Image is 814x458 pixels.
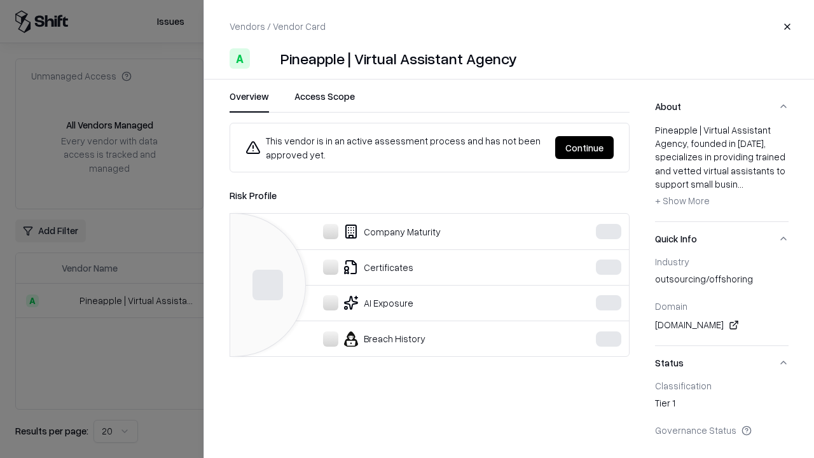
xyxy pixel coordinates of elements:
div: [DOMAIN_NAME] [655,317,789,333]
div: This vendor is in an active assessment process and has not been approved yet. [245,134,545,162]
span: + Show More [655,195,710,206]
div: Pineapple | Virtual Assistant Agency [280,48,517,69]
img: Pineapple | Virtual Assistant Agency [255,48,275,69]
button: Overview [230,90,269,113]
p: Vendors / Vendor Card [230,20,326,33]
div: Company Maturity [240,224,557,239]
div: Governance Status [655,424,789,436]
button: + Show More [655,191,710,211]
div: Classification [655,380,789,391]
button: About [655,90,789,123]
button: Status [655,346,789,380]
div: Tier 1 [655,396,789,414]
div: AI Exposure [240,295,557,310]
div: Pineapple | Virtual Assistant Agency, founded in [DATE], specializes in providing trained and vet... [655,123,789,211]
span: ... [738,178,743,190]
div: Certificates [240,260,557,275]
div: Industry [655,256,789,267]
div: Domain [655,300,789,312]
button: Continue [555,136,614,159]
button: Access Scope [294,90,355,113]
div: Breach History [240,331,557,347]
div: A [230,48,250,69]
button: Quick Info [655,222,789,256]
div: About [655,123,789,221]
div: outsourcing/offshoring [655,272,789,290]
div: Risk Profile [230,188,630,203]
div: Quick Info [655,256,789,345]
